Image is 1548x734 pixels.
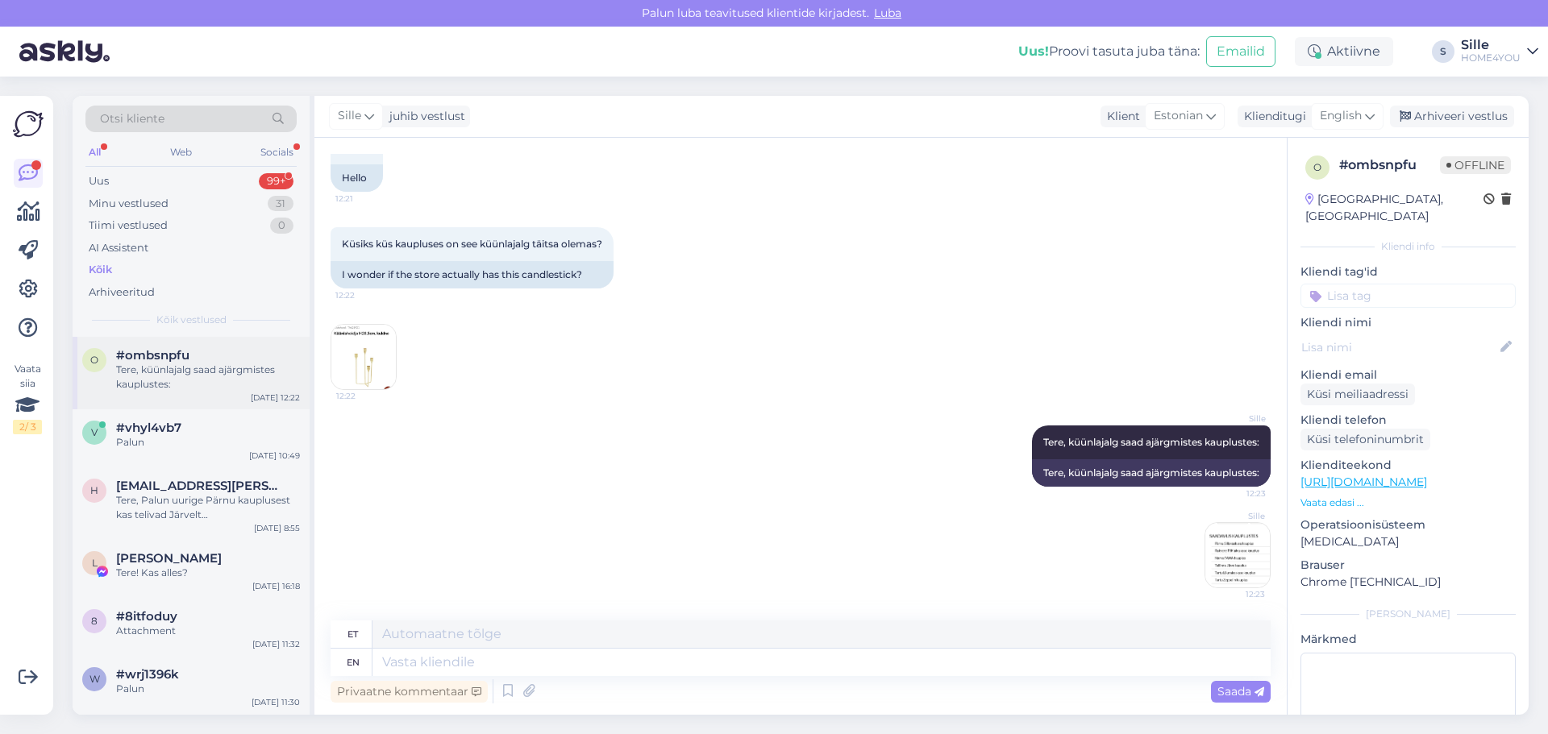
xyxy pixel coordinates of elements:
[1313,161,1321,173] span: o
[1300,314,1516,331] p: Kliendi nimi
[89,218,168,234] div: Tiimi vestlused
[1461,39,1538,64] a: SilleHOME4YOU
[89,262,112,278] div: Kõik
[116,566,300,580] div: Tere! Kas alles?
[869,6,906,20] span: Luba
[1206,36,1275,67] button: Emailid
[1205,413,1266,425] span: Sille
[1300,263,1516,280] p: Kliendi tag'id
[89,173,109,189] div: Uus
[257,142,297,163] div: Socials
[89,196,169,212] div: Minu vestlused
[1300,475,1427,489] a: [URL][DOMAIN_NAME]
[331,164,383,192] div: Hello
[252,580,300,592] div: [DATE] 16:18
[1461,52,1521,64] div: HOME4YOU
[1300,516,1516,533] p: Operatsioonisüsteem
[1300,574,1516,591] p: Chrome [TECHNICAL_ID]
[383,108,465,125] div: juhib vestlust
[1300,496,1516,510] p: Vaata edasi ...
[347,620,358,648] div: et
[116,348,189,363] span: #ombsnpfu
[1205,510,1265,522] span: Sille
[347,649,360,676] div: en
[1320,107,1362,125] span: English
[1300,631,1516,648] p: Märkmed
[1300,284,1516,308] input: Lisa tag
[1205,487,1266,500] span: 12:23
[116,421,181,435] span: #vhyl4vb7
[89,284,155,301] div: Arhiveeritud
[1018,42,1200,61] div: Proovi tasuta juba täna:
[13,109,44,139] img: Askly Logo
[1300,384,1415,405] div: Küsi meiliaadressi
[1390,106,1514,127] div: Arhiveeri vestlus
[254,522,300,534] div: [DATE] 8:55
[1300,429,1430,450] div: Küsi telefoninumbrit
[92,557,98,569] span: L
[1205,523,1270,587] img: Attachment
[335,289,396,301] span: 12:22
[259,173,293,189] div: 99+
[1043,436,1259,448] span: Tere, küünlajalg saad ajärgmistes kauplustes:
[1300,239,1516,254] div: Kliendi info
[90,354,98,366] span: o
[116,435,300,450] div: Palun
[1300,457,1516,474] p: Klienditeekond
[251,392,300,404] div: [DATE] 12:22
[252,696,300,708] div: [DATE] 11:30
[338,107,361,125] span: Sille
[167,142,195,163] div: Web
[1018,44,1049,59] b: Uus!
[1205,588,1265,600] span: 12:23
[1301,338,1497,356] input: Lisa nimi
[1238,108,1306,125] div: Klienditugi
[100,110,164,127] span: Otsi kliente
[335,193,396,205] span: 12:21
[1461,39,1521,52] div: Sille
[1300,412,1516,429] p: Kliendi telefon
[1300,533,1516,550] p: [MEDICAL_DATA]
[331,325,396,389] img: Attachment
[116,363,300,392] div: Tere, küünlajalg saad ajärgmistes kauplustes:
[116,609,177,624] span: #8itfoduy
[116,682,300,696] div: Palun
[85,142,104,163] div: All
[331,261,614,288] div: I wonder if the store actually has this candlestick?
[116,493,300,522] div: Tere, Palun uurige Pärnu kauplusest kas telivad Järvelt [GEOGRAPHIC_DATA] poodi.
[1101,108,1140,125] div: Klient
[336,390,397,402] span: 12:22
[1440,156,1511,174] span: Offline
[268,196,293,212] div: 31
[342,238,602,250] span: Küsiks küs kaupluses on see küünlajalg täitsa olemas?
[249,450,300,462] div: [DATE] 10:49
[116,551,222,566] span: Liis Leesi
[270,218,293,234] div: 0
[90,484,98,496] span: h
[89,240,148,256] div: AI Assistent
[331,681,488,703] div: Privaatne kommentaar
[1032,459,1271,487] div: Tere, küünlajalg saad ajärgmistes kauplustes:
[1432,40,1454,63] div: S
[1300,557,1516,574] p: Brauser
[13,362,42,434] div: Vaata siia
[1300,367,1516,384] p: Kliendi email
[13,420,42,434] div: 2 / 3
[116,624,300,638] div: Attachment
[1217,684,1264,699] span: Saada
[91,426,98,438] span: v
[1154,107,1203,125] span: Estonian
[1305,191,1483,225] div: [GEOGRAPHIC_DATA], [GEOGRAPHIC_DATA]
[156,313,227,327] span: Kõik vestlused
[89,673,100,685] span: w
[1295,37,1393,66] div: Aktiivne
[91,615,98,627] span: 8
[1339,156,1440,175] div: # ombsnpfu
[252,638,300,650] div: [DATE] 11:32
[116,667,179,682] span: #wrj1396k
[1300,607,1516,621] div: [PERSON_NAME]
[116,479,284,493] span: hannaliisa.holm@gmail.com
